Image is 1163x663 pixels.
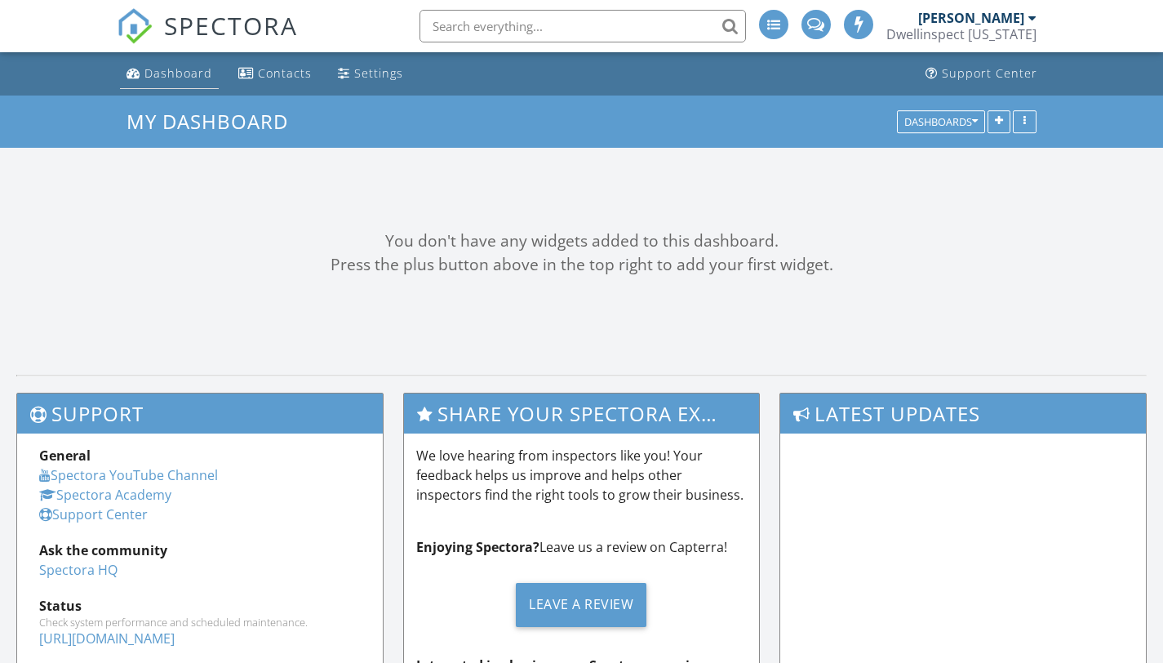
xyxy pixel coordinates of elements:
div: [PERSON_NAME] [918,10,1024,26]
a: Dashboard [120,59,219,89]
h3: Latest Updates [780,394,1146,434]
div: Leave a Review [516,583,646,627]
a: Spectora Academy [39,486,171,504]
div: Dashboards [904,116,978,127]
a: Settings [331,59,410,89]
img: The Best Home Inspection Software - Spectora [117,8,153,44]
button: Dashboards [897,110,985,133]
div: Press the plus button above in the top right to add your first widget. [16,253,1147,277]
p: Leave us a review on Capterra! [416,537,748,557]
a: Contacts [232,59,318,89]
input: Search everything... [419,10,746,42]
a: [URL][DOMAIN_NAME] [39,630,175,647]
a: Spectora HQ [39,561,118,579]
div: Check system performance and scheduled maintenance. [39,616,361,629]
span: SPECTORA [164,8,298,42]
strong: Enjoying Spectora? [416,538,539,556]
a: Leave a Review [416,570,748,639]
div: Contacts [258,65,312,81]
div: Status [39,596,361,616]
a: Support Center [39,505,148,523]
div: Dashboard [144,65,212,81]
a: My Dashboard [127,108,302,135]
p: We love hearing from inspectors like you! Your feedback helps us improve and helps other inspecto... [416,446,748,505]
a: Support Center [919,59,1044,89]
a: Spectora YouTube Channel [39,466,218,484]
strong: General [39,447,91,465]
a: SPECTORA [117,22,298,56]
div: Settings [354,65,403,81]
h3: Share Your Spectora Experience [404,394,760,434]
div: Dwellinspect Arizona [886,26,1036,42]
div: You don't have any widgets added to this dashboard. [16,229,1147,253]
div: Ask the community [39,541,361,560]
h3: Support [17,394,383,434]
div: Support Center [942,65,1037,81]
